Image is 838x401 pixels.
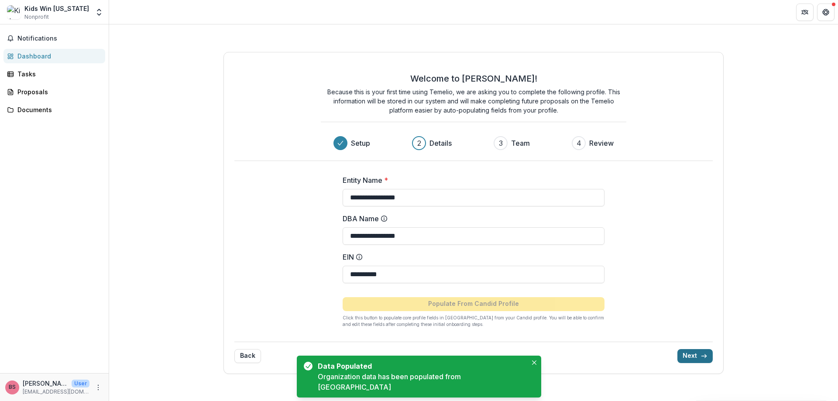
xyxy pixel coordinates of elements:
[333,136,614,150] div: Progress
[343,252,599,262] label: EIN
[410,73,537,84] h2: Welcome to [PERSON_NAME]!
[3,85,105,99] a: Proposals
[321,87,626,115] p: Because this is your first time using Temelio, we are asking you to complete the following profil...
[589,138,614,148] h3: Review
[3,49,105,63] a: Dashboard
[3,31,105,45] button: Notifications
[529,357,539,368] button: Close
[318,361,524,371] div: Data Populated
[343,297,604,311] button: Populate From Candid Profile
[93,3,105,21] button: Open entity switcher
[3,67,105,81] a: Tasks
[24,4,89,13] div: Kids Win [US_STATE]
[343,175,599,185] label: Entity Name
[93,382,103,393] button: More
[17,51,98,61] div: Dashboard
[23,388,89,396] p: [EMAIL_ADDRESS][DOMAIN_NAME]
[72,380,89,387] p: User
[429,138,452,148] h3: Details
[7,5,21,19] img: Kids Win Missouri
[343,213,599,224] label: DBA Name
[318,371,527,392] div: Organization data has been populated from [GEOGRAPHIC_DATA]
[17,87,98,96] div: Proposals
[23,379,68,388] p: [PERSON_NAME]
[577,138,581,148] div: 4
[17,69,98,79] div: Tasks
[511,138,530,148] h3: Team
[817,3,835,21] button: Get Help
[417,138,421,148] div: 2
[677,349,713,363] button: Next
[17,35,102,42] span: Notifications
[17,105,98,114] div: Documents
[234,349,261,363] button: Back
[3,103,105,117] a: Documents
[9,384,16,390] div: Brian Schmidt
[499,138,503,148] div: 3
[343,315,604,328] p: Click this button to populate core profile fields in [GEOGRAPHIC_DATA] from your Candid profile. ...
[24,13,49,21] span: Nonprofit
[796,3,814,21] button: Partners
[351,138,370,148] h3: Setup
